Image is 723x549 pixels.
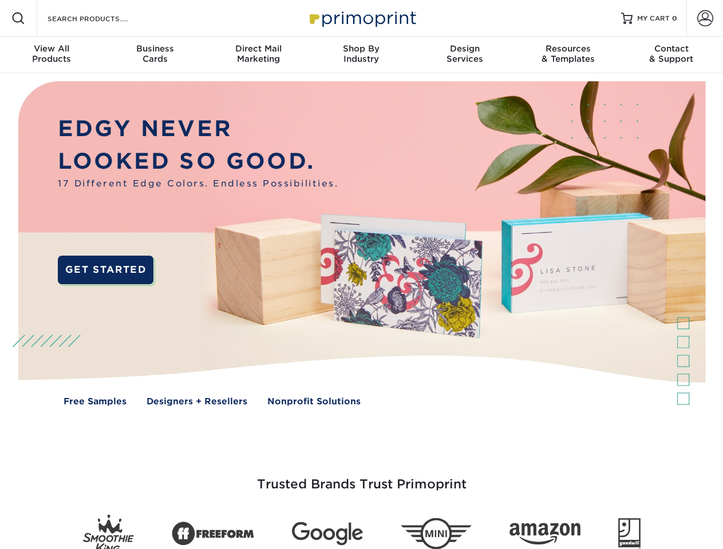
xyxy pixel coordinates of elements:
img: Amazon [509,523,580,545]
span: Shop By [310,43,413,54]
span: Resources [516,43,619,54]
a: Designers + Resellers [147,395,247,408]
div: Industry [310,43,413,64]
span: Design [413,43,516,54]
a: DesignServices [413,37,516,73]
h3: Trusted Brands Trust Primoprint [27,449,697,506]
span: 0 [672,14,677,22]
a: Shop ByIndustry [310,37,413,73]
span: Contact [620,43,723,54]
a: Nonprofit Solutions [267,395,361,408]
div: & Support [620,43,723,64]
span: Business [103,43,206,54]
div: Services [413,43,516,64]
div: & Templates [516,43,619,64]
div: Cards [103,43,206,64]
img: Primoprint [305,6,419,30]
a: Direct MailMarketing [207,37,310,73]
a: Free Samples [64,395,127,408]
span: MY CART [637,14,670,23]
img: Goodwill [618,518,641,549]
a: GET STARTED [58,256,153,284]
img: Google [292,522,363,546]
a: Resources& Templates [516,37,619,73]
div: Marketing [207,43,310,64]
p: EDGY NEVER [58,113,338,145]
span: Direct Mail [207,43,310,54]
input: SEARCH PRODUCTS..... [46,11,158,25]
span: 17 Different Edge Colors. Endless Possibilities. [58,177,338,190]
p: LOOKED SO GOOD. [58,145,338,178]
a: BusinessCards [103,37,206,73]
a: Contact& Support [620,37,723,73]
